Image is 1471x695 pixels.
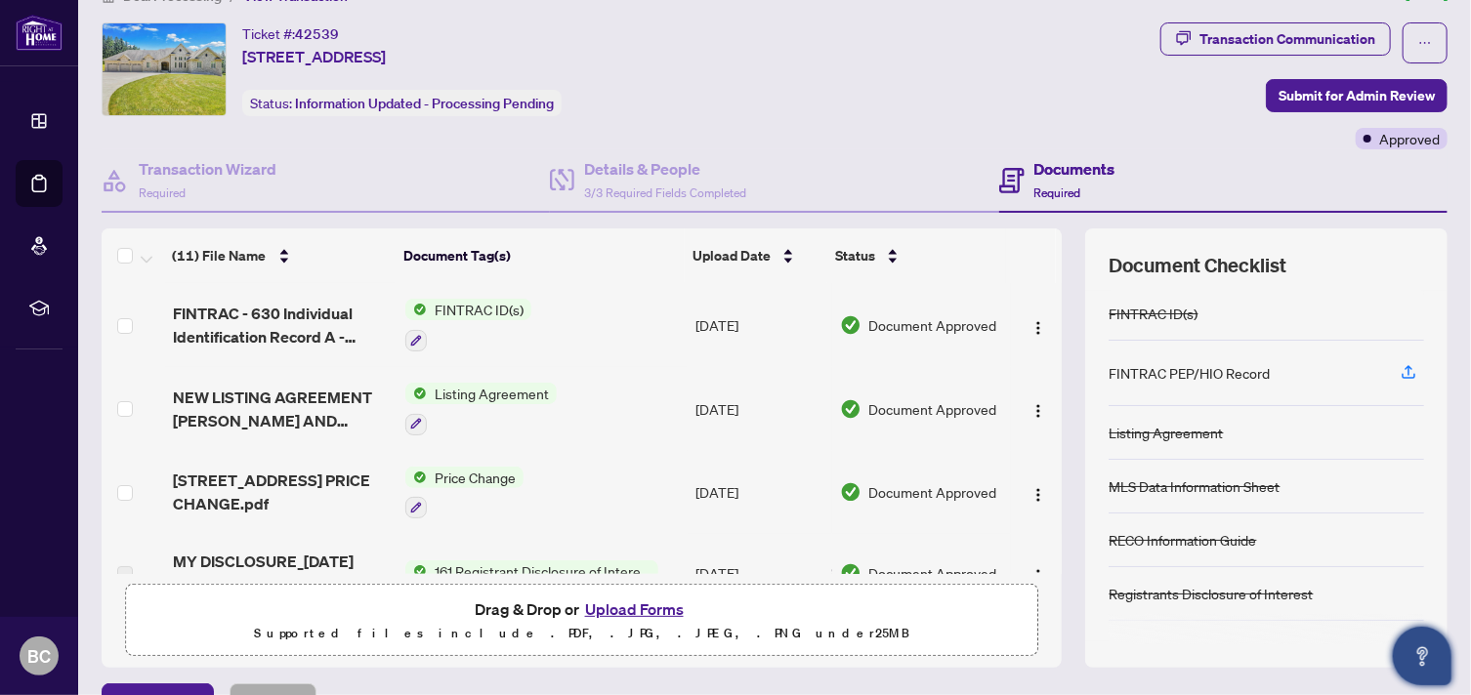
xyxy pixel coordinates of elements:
span: Drag & Drop or [475,596,690,622]
span: Drag & Drop orUpload FormsSupported files include .PDF, .JPG, .JPEG, .PNG under25MB [126,585,1037,657]
span: Required [139,185,186,200]
img: Document Status [840,481,862,503]
h4: Documents [1034,157,1115,181]
span: Document Approved [869,314,997,336]
div: Transaction Communication [1199,23,1375,55]
img: Status Icon [405,560,427,582]
button: Status IconFINTRAC ID(s) [405,299,531,351]
img: Status Icon [405,467,427,488]
span: (11) File Name [173,245,267,266]
div: Status: [242,90,562,116]
button: Status IconListing Agreement [405,383,557,435]
span: NEW LISTING AGREEMENT [PERSON_NAME] AND [PERSON_NAME].pdf [173,386,390,432]
div: Registrants Disclosure of Interest [1109,583,1313,604]
button: Status Icon161 Registrant Disclosure of Interest - Disposition ofProperty [405,560,658,582]
img: Status Icon [405,383,427,404]
h4: Transaction Wizard [139,157,276,181]
div: Listing Agreement [1109,422,1223,443]
button: Logo [1023,309,1054,341]
span: Upload Date [693,245,771,266]
span: 161 Registrant Disclosure of Interest - Disposition ofProperty [427,560,658,582]
span: Listing Agreement [427,383,557,404]
p: Supported files include .PDF, .JPG, .JPEG, .PNG under 25 MB [138,622,1026,645]
span: MY DISCLOSURE_[DATE] 14_12_21.pdf [173,550,390,596]
button: Logo [1023,557,1054,589]
div: MLS Data Information Sheet [1109,475,1280,497]
img: logo [16,15,63,51]
span: 3/3 Required Fields Completed [584,185,746,200]
th: (11) File Name [165,228,397,283]
span: Document Approved [869,398,997,420]
img: Logo [1030,568,1046,584]
span: FINTRAC ID(s) [427,299,531,320]
img: Status Icon [405,299,427,320]
button: Upload Forms [579,596,690,622]
img: Document Status [840,314,862,336]
span: Status [835,245,875,266]
div: FINTRAC PEP/HIO Record [1109,362,1270,384]
td: [DATE] [688,534,831,612]
div: RECO Information Guide [1109,529,1256,551]
span: Document Checklist [1109,252,1286,279]
button: Status IconPrice Change [405,467,524,519]
button: Open asap [1393,627,1451,685]
img: Logo [1030,403,1046,419]
th: Upload Date [685,228,827,283]
span: Price Change [427,467,524,488]
span: 42539 [295,25,339,43]
img: Document Status [840,398,862,420]
img: Logo [1030,487,1046,503]
span: BC [27,642,51,670]
img: Logo [1030,320,1046,336]
span: Information Updated - Processing Pending [295,95,554,112]
span: Submit for Admin Review [1279,80,1435,111]
td: [DATE] [688,283,831,367]
button: Logo [1023,393,1054,425]
span: Approved [1379,128,1440,149]
h4: Details & People [584,157,746,181]
img: IMG-W12261678_1.jpg [103,23,226,115]
span: FINTRAC - 630 Individual Identification Record A - PropTx-OREA_[DATE] 13_46_10.pdf [173,302,390,348]
div: FINTRAC ID(s) [1109,303,1198,324]
td: [DATE] [688,367,831,451]
th: Document Tag(s) [396,228,685,283]
span: Document Approved [869,562,997,584]
button: Submit for Admin Review [1266,79,1448,112]
th: Status [827,228,1006,283]
img: Document Status [840,562,862,584]
span: Required [1034,185,1081,200]
button: Transaction Communication [1160,22,1391,56]
td: [DATE] [688,451,831,535]
span: [STREET_ADDRESS] [242,45,386,68]
div: Ticket #: [242,22,339,45]
span: [STREET_ADDRESS] PRICE CHANGE.pdf [173,469,390,515]
button: Logo [1023,476,1054,508]
span: ellipsis [1418,36,1432,50]
span: Document Approved [869,481,997,503]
